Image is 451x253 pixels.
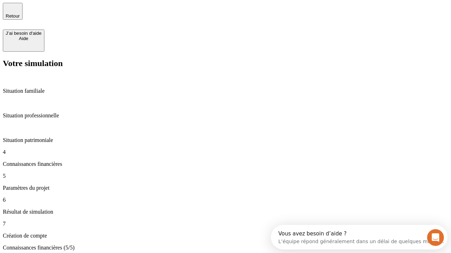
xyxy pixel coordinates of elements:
[3,30,44,52] button: J’ai besoin d'aideAide
[3,173,448,179] p: 5
[3,197,448,203] p: 6
[3,3,23,20] button: Retour
[3,149,448,155] p: 4
[6,13,20,19] span: Retour
[3,185,448,191] p: Paramètres du projet
[3,137,448,143] p: Situation patrimoniale
[427,229,444,246] iframe: Intercom live chat
[3,209,448,215] p: Résultat de simulation
[3,161,448,167] p: Connaissances financières
[3,88,448,94] p: Situation familiale
[7,12,173,19] div: L’équipe répond généralement dans un délai de quelques minutes.
[3,3,194,22] div: Ouvrir le Messenger Intercom
[271,225,447,249] iframe: Intercom live chat discovery launcher
[6,31,42,36] div: J’ai besoin d'aide
[3,233,448,239] p: Création de compte
[3,221,448,227] p: 7
[3,59,448,68] h2: Votre simulation
[6,36,42,41] div: Aide
[7,6,173,12] div: Vous avez besoin d’aide ?
[3,112,448,119] p: Situation professionnelle
[3,245,448,251] p: Connaissances financières (5/5)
